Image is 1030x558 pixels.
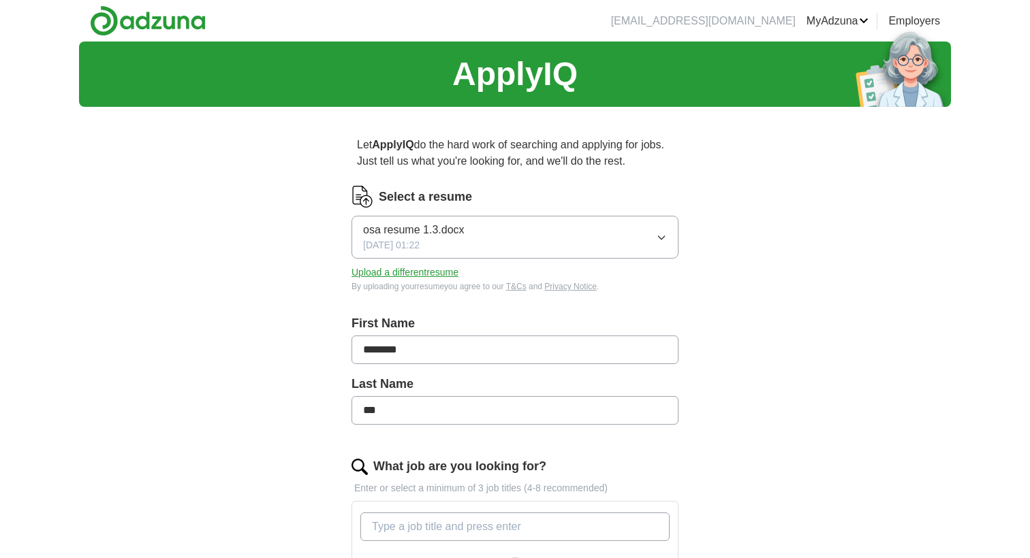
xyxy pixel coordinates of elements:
label: Last Name [352,375,678,393]
label: First Name [352,314,678,333]
li: [EMAIL_ADDRESS][DOMAIN_NAME] [611,13,796,29]
span: osa resume 1.3.docx [363,222,465,238]
a: MyAdzuna [807,13,869,29]
p: Enter or select a minimum of 3 job titles (4-8 recommended) [352,481,678,495]
label: Select a resume [379,188,472,206]
a: T&Cs [506,282,527,291]
p: Let do the hard work of searching and applying for jobs. Just tell us what you're looking for, an... [352,131,678,175]
input: Type a job title and press enter [360,512,670,541]
label: What job are you looking for? [373,457,546,476]
div: By uploading your resume you agree to our and . [352,280,678,293]
img: CV Icon [352,186,373,208]
span: [DATE] 01:22 [363,238,420,252]
button: Upload a differentresume [352,265,458,280]
strong: ApplyIQ [372,139,413,150]
img: search.png [352,459,368,475]
a: Privacy Notice [544,282,597,291]
button: osa resume 1.3.docx[DATE] 01:22 [352,216,678,259]
img: Adzuna logo [90,5,206,36]
h1: ApplyIQ [452,50,578,99]
a: Employers [888,13,940,29]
